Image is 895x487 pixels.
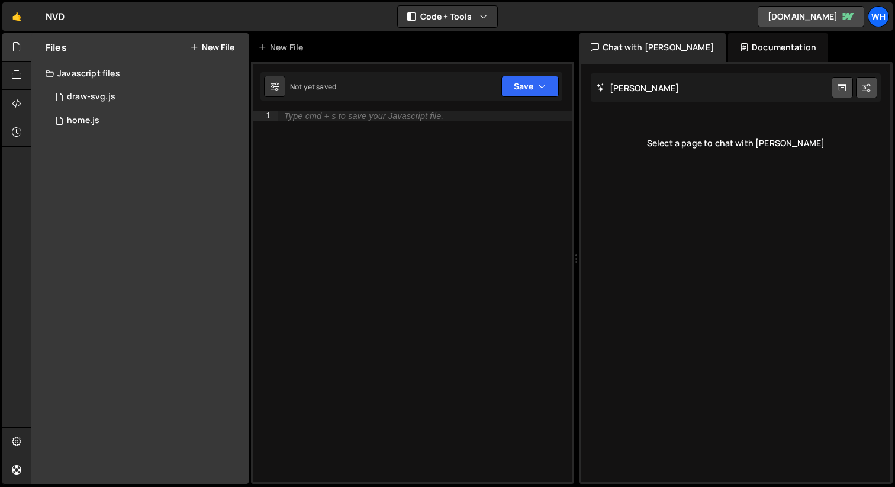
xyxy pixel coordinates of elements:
div: Not yet saved [290,82,336,92]
a: Wh [868,6,889,27]
a: 🤙 [2,2,31,31]
button: Code + Tools [398,6,497,27]
div: Javascript files [31,62,249,85]
div: 15719/47215.js [46,85,249,109]
h2: Files [46,41,67,54]
h2: [PERSON_NAME] [597,82,679,93]
button: New File [190,43,234,52]
div: home.js [67,115,99,126]
div: 1 [253,111,278,121]
div: NVD [46,9,65,24]
div: Select a page to chat with [PERSON_NAME] [591,120,881,167]
div: Chat with [PERSON_NAME] [579,33,726,62]
button: Save [501,76,559,97]
div: Documentation [728,33,828,62]
div: draw-svg.js [67,92,115,102]
div: New File [258,41,308,53]
div: 15719/47265.js [46,109,249,133]
div: Type cmd + s to save your Javascript file. [284,112,443,121]
a: [DOMAIN_NAME] [758,6,864,27]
